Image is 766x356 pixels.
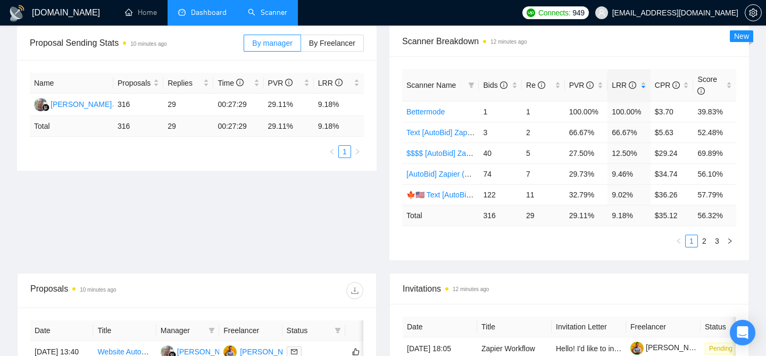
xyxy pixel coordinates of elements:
[332,322,343,338] span: filter
[236,79,244,86] span: info-circle
[565,143,608,163] td: 27.50%
[93,320,156,341] th: Title
[693,163,736,184] td: 56.10%
[672,235,685,247] li: Previous Page
[118,77,151,89] span: Proposals
[479,205,522,226] td: 316
[483,81,507,89] span: Bids
[586,81,594,89] span: info-circle
[30,73,113,94] th: Name
[339,146,351,158] a: 1
[685,235,698,247] li: 1
[565,101,608,122] td: 100.00%
[113,116,163,137] td: 316
[522,184,565,205] td: 11
[287,325,330,336] span: Status
[219,320,282,341] th: Freelancer
[693,143,736,163] td: 69.89%
[191,8,227,17] span: Dashboard
[346,282,363,299] button: download
[565,205,608,226] td: 29.11 %
[125,8,157,17] a: homeHome
[406,81,456,89] span: Scanner Name
[479,101,522,122] td: 1
[309,39,355,47] span: By Freelancer
[351,145,364,158] li: Next Page
[268,79,293,87] span: PVR
[552,317,626,337] th: Invitation Letter
[80,287,116,293] time: 10 minutes ago
[500,81,507,89] span: info-circle
[522,205,565,226] td: 29
[479,184,522,205] td: 122
[9,5,26,22] img: logo
[734,32,749,40] span: New
[711,235,723,247] li: 3
[130,41,166,47] time: 10 minutes ago
[248,8,287,17] a: searchScanner
[354,148,361,155] span: right
[686,235,697,247] a: 1
[30,320,93,341] th: Date
[607,163,651,184] td: 9.46%
[676,238,682,244] span: left
[329,148,335,155] span: left
[479,122,522,143] td: 3
[338,145,351,158] li: 1
[406,149,537,158] a: $$$$ [AutoBid] Zapier (Title Only) 01/07
[51,98,112,110] div: [PERSON_NAME]
[697,75,717,95] span: Score
[264,116,314,137] td: 29.11 %
[672,235,685,247] button: left
[490,39,527,45] time: 12 minutes ago
[693,101,736,122] td: 39.83%
[30,116,113,137] td: Total
[607,184,651,205] td: 9.02%
[326,145,338,158] button: left
[252,39,292,47] span: By manager
[538,81,545,89] span: info-circle
[705,343,737,354] span: Pending
[156,320,219,341] th: Manager
[693,122,736,143] td: 52.48%
[406,170,519,178] a: [AutoBid] Zapier (Title Only) 16/06
[403,317,477,337] th: Date
[612,81,636,89] span: LRR
[30,36,244,49] span: Proposal Sending Stats
[522,163,565,184] td: 7
[479,163,522,184] td: 74
[466,77,477,93] span: filter
[745,9,761,17] span: setting
[697,87,705,95] span: info-circle
[291,349,297,355] span: mail
[113,73,163,94] th: Proposals
[347,286,363,295] span: download
[477,317,552,337] th: Title
[223,347,301,355] a: AA[PERSON_NAME]
[209,327,215,334] span: filter
[522,143,565,163] td: 5
[468,82,474,88] span: filter
[698,235,711,247] li: 2
[651,205,694,226] td: $ 35.12
[607,143,651,163] td: 12.50%
[406,107,445,116] a: Bettermode
[335,327,341,334] span: filter
[538,7,570,19] span: Connects:
[651,163,694,184] td: $34.74
[693,184,736,205] td: 57.79%
[318,79,343,87] span: LRR
[565,184,608,205] td: 32.79%
[711,235,723,247] a: 3
[335,79,343,86] span: info-circle
[206,322,217,338] span: filter
[598,9,605,16] span: user
[629,81,636,89] span: info-circle
[651,101,694,122] td: $3.70
[42,104,49,111] img: gigradar-bm.png
[406,128,535,137] a: Text [AutoBid] Zapier (Title Only) 16/06
[34,98,47,111] img: MD
[218,79,243,87] span: Time
[178,9,186,16] span: dashboard
[453,286,489,292] time: 12 minutes ago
